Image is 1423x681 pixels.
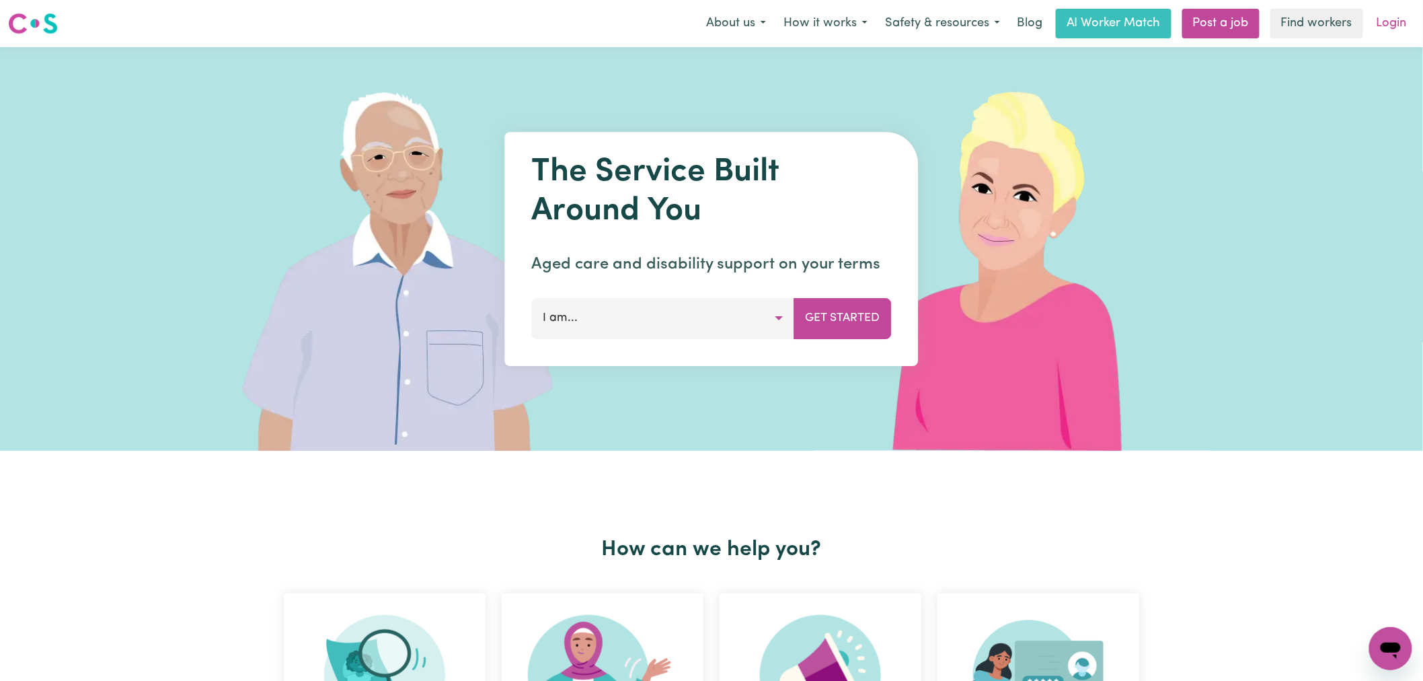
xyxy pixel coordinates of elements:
button: I am... [532,298,795,338]
a: Login [1369,9,1415,38]
p: Aged care and disability support on your terms [532,252,892,277]
a: AI Worker Match [1056,9,1171,38]
a: Blog [1009,9,1050,38]
button: How it works [775,9,876,38]
a: Careseekers logo [8,8,58,39]
img: Careseekers logo [8,11,58,36]
a: Post a job [1182,9,1260,38]
iframe: Button to launch messaging window [1369,627,1412,670]
a: Find workers [1270,9,1363,38]
h1: The Service Built Around You [532,153,892,231]
h2: How can we help you? [276,537,1147,563]
button: Get Started [794,298,892,338]
button: Safety & resources [876,9,1009,38]
button: About us [697,9,775,38]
